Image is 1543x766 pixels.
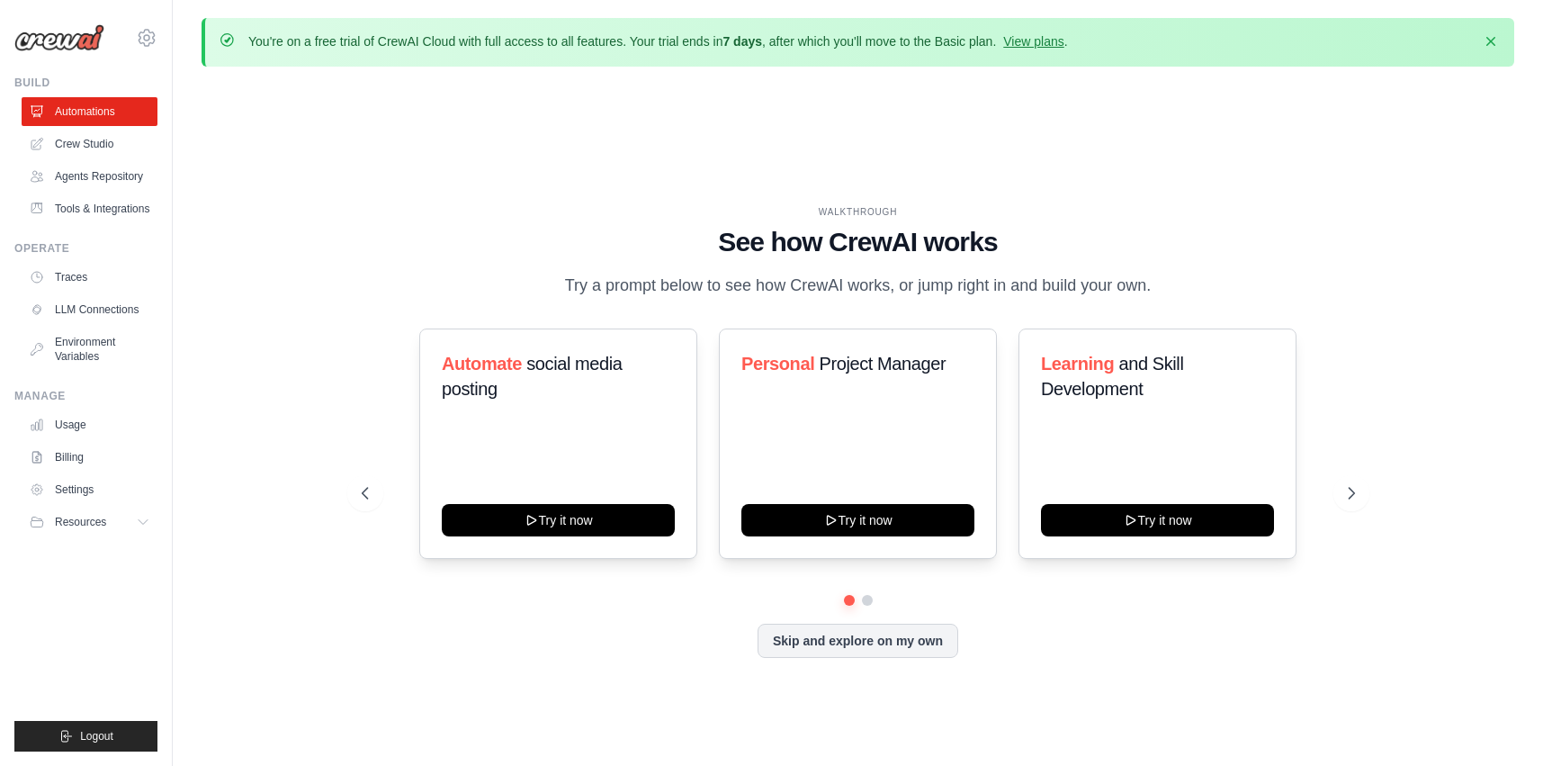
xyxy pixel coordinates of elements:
[22,508,157,536] button: Resources
[741,504,974,536] button: Try it now
[22,194,157,223] a: Tools & Integrations
[22,443,157,472] a: Billing
[22,263,157,292] a: Traces
[1041,354,1114,374] span: Learning
[741,354,814,374] span: Personal
[14,721,157,752] button: Logout
[22,410,157,439] a: Usage
[819,354,946,374] span: Project Manager
[22,475,157,504] a: Settings
[362,226,1355,258] h1: See how CrewAI works
[22,97,157,126] a: Automations
[22,130,157,158] a: Crew Studio
[556,273,1161,299] p: Try a prompt below to see how CrewAI works, or jump right in and build your own.
[14,241,157,256] div: Operate
[758,624,958,658] button: Skip and explore on my own
[442,354,522,374] span: Automate
[722,34,762,49] strong: 7 days
[22,328,157,371] a: Environment Variables
[80,729,113,743] span: Logout
[55,515,106,529] span: Resources
[22,162,157,191] a: Agents Repository
[248,32,1068,50] p: You're on a free trial of CrewAI Cloud with full access to all features. Your trial ends in , aft...
[22,295,157,324] a: LLM Connections
[14,76,157,90] div: Build
[1041,354,1183,399] span: and Skill Development
[362,205,1355,219] div: WALKTHROUGH
[14,24,104,51] img: Logo
[14,389,157,403] div: Manage
[442,354,623,399] span: social media posting
[1003,34,1063,49] a: View plans
[442,504,675,536] button: Try it now
[1041,504,1274,536] button: Try it now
